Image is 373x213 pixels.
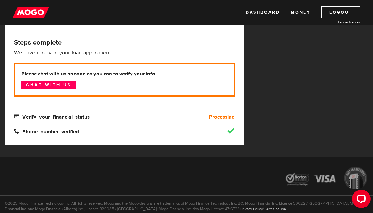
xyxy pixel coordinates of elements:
[280,162,373,195] img: legal-icons-92a2ffecb4d32d839781d1b4e4802d7b.png
[291,6,310,18] a: Money
[209,113,235,121] b: Processing
[14,128,79,134] span: Phone number verified
[14,38,235,47] h4: Steps complete
[347,187,373,213] iframe: LiveChat chat widget
[246,6,280,18] a: Dashboard
[13,6,49,18] img: mogo_logo-11ee424be714fa7cbb0f0f49df9e16ec.png
[21,81,76,89] a: Chat with us
[14,114,90,119] span: Verify your financial status
[321,6,360,18] a: Logout
[21,70,227,78] b: Please chat with us as soon as you can to verify your info.
[240,207,263,211] a: Privacy Policy
[314,20,360,25] a: Lender licences
[14,49,235,57] p: We have received your loan application
[264,207,286,211] a: Terms of Use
